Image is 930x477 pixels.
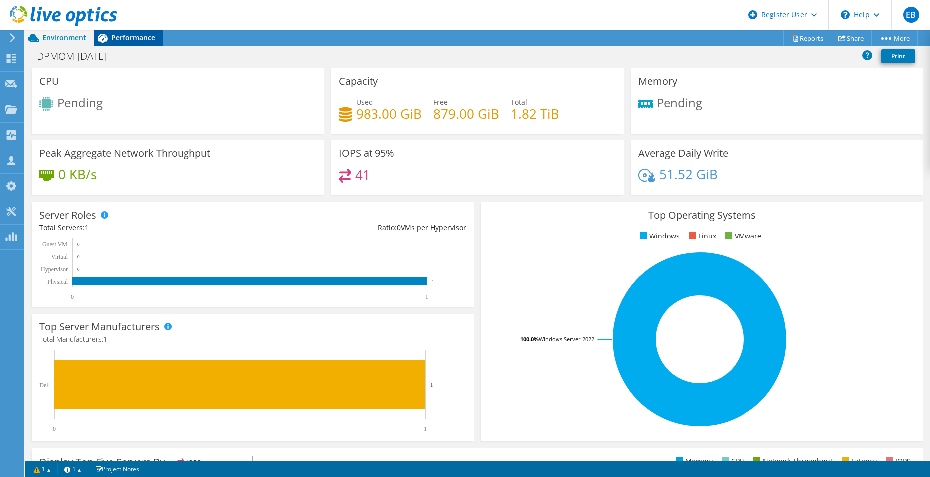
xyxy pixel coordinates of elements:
h4: 1.82 TiB [511,108,559,119]
h3: Memory [638,76,677,87]
div: Total Servers: [39,222,253,233]
h3: IOPS at 95% [339,148,394,159]
span: 1 [103,334,107,344]
text: 1 [425,293,428,300]
a: Print [881,49,915,63]
span: Pending [57,94,103,111]
span: IOPS [174,456,252,468]
span: 1 [85,223,89,232]
h4: 41 [355,169,370,180]
a: Project Notes [88,463,146,475]
h4: 51.52 GiB [659,169,718,180]
span: Environment [42,33,86,42]
a: Reports [783,30,831,46]
span: Used [356,97,373,107]
li: VMware [723,231,761,241]
span: 0 [397,223,401,232]
h4: 0 KB/s [58,169,97,180]
h3: Top Operating Systems [488,210,915,221]
h3: Server Roles [39,210,96,221]
li: CPU [719,456,744,467]
text: 1 [424,425,427,432]
text: 1 [430,382,433,388]
tspan: Windows Server 2022 [539,335,594,343]
text: 0 [77,267,80,272]
a: More [871,30,918,46]
text: Virtual [51,253,68,260]
h4: 983.00 GiB [356,108,422,119]
text: Dell [39,382,50,389]
text: Guest VM [42,241,67,248]
a: Share [831,30,872,46]
h3: Capacity [339,76,378,87]
text: 1 [432,279,434,284]
div: Ratio: VMs per Hypervisor [253,222,466,233]
svg: \n [841,10,850,19]
tspan: 100.0% [520,335,539,343]
a: 1 [57,463,88,475]
h3: CPU [39,76,59,87]
h3: Top Server Manufacturers [39,321,160,332]
text: 0 [77,242,80,247]
li: Linux [686,231,716,241]
text: Hypervisor [41,266,68,273]
a: 1 [27,463,58,475]
li: Latency [839,456,877,467]
h3: Peak Aggregate Network Throughput [39,148,210,159]
li: IOPS [883,456,911,467]
span: Performance [111,33,155,42]
text: 0 [77,254,80,259]
h4: 879.00 GiB [433,108,499,119]
li: Windows [637,231,680,241]
h4: Total Manufacturers: [39,334,466,345]
span: Total [511,97,527,107]
span: EB [903,7,919,23]
span: Pending [657,94,702,111]
li: Memory [673,456,713,467]
h3: Average Daily Write [638,148,728,159]
text: Physical [47,278,68,285]
span: Free [433,97,448,107]
text: 0 [53,425,56,432]
text: 0 [71,293,74,300]
li: Network Throughput [751,456,833,467]
h1: DPMOM-[DATE] [32,51,122,62]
